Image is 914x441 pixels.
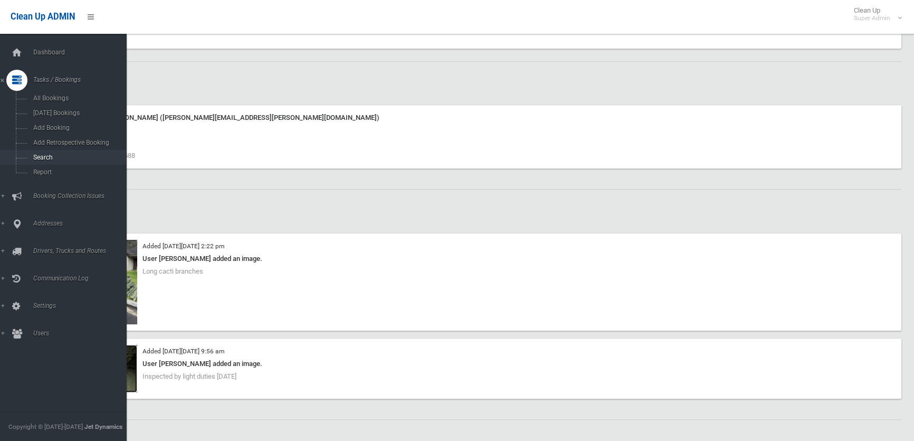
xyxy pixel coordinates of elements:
[46,202,901,216] h2: Images
[30,124,127,132] span: Add Booking
[30,76,136,83] span: Tasks / Bookings
[30,247,136,255] span: Drivers, Trucks and Routes
[849,6,901,22] span: Clean Up
[30,95,127,102] span: All Bookings
[74,358,895,370] div: User [PERSON_NAME] added an image.
[74,124,895,137] div: [DATE] 8:33 am
[30,192,136,200] span: Booking Collection Issues
[46,74,901,88] h2: Notes
[142,348,224,355] small: Added [DATE][DATE] 9:56 am
[142,242,224,250] small: Added [DATE][DATE] 2:22 pm
[30,154,127,161] span: Search
[30,275,136,282] span: Communication Log
[854,14,890,22] small: Super Admin
[30,220,136,227] span: Addresses
[74,111,895,124] div: Note from [PERSON_NAME] ([PERSON_NAME][EMAIL_ADDRESS][PERSON_NAME][DOMAIN_NAME])
[30,109,127,117] span: [DATE] Bookings
[142,372,236,380] span: Inspected by light duties [DATE]
[30,49,136,56] span: Dashboard
[142,267,203,275] span: Long cacti branches
[30,139,127,146] span: Add Retrospective Booking
[74,252,895,265] div: User [PERSON_NAME] added an image.
[8,423,83,430] span: Copyright © [DATE]-[DATE]
[84,423,122,430] strong: Jet Dynamics
[30,168,127,176] span: Report
[30,330,136,337] span: Users
[84,30,893,42] small: Assigned To
[30,302,136,309] span: Settings
[11,12,75,22] span: Clean Up ADMIN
